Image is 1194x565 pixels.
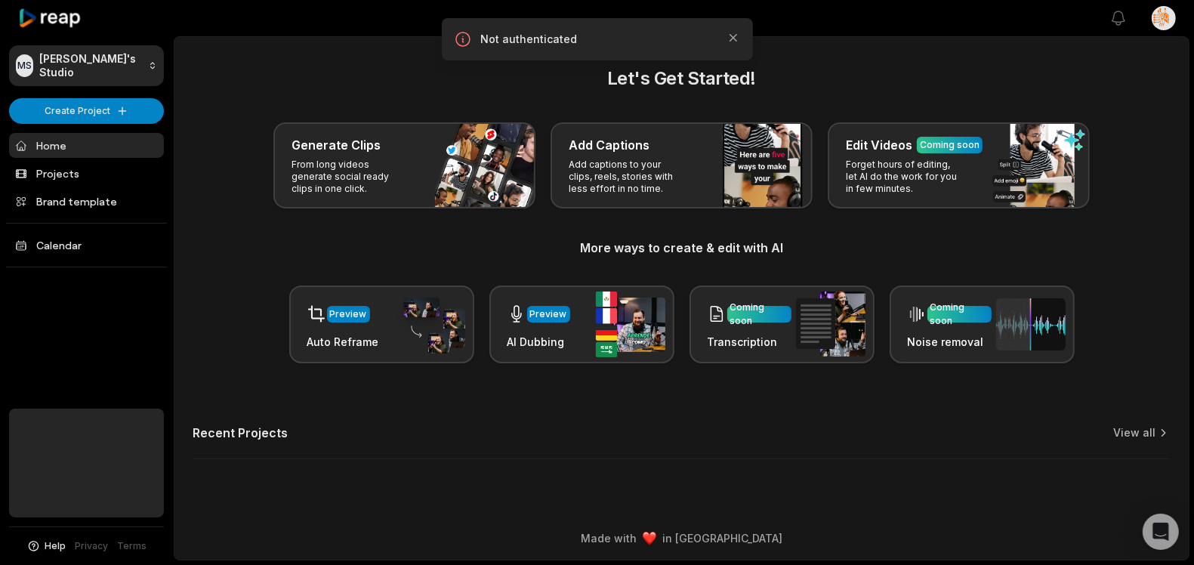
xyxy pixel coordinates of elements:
a: Brand template [9,189,164,214]
span: Help [45,539,66,553]
a: Home [9,133,164,158]
h3: More ways to create & edit with AI [193,239,1171,257]
a: View all [1113,425,1155,440]
div: Coming soon [730,301,788,328]
img: noise_removal.png [996,298,1066,350]
div: Made with in [GEOGRAPHIC_DATA] [188,530,1175,546]
p: Forget hours of editing, let AI do the work for you in few minutes. [846,159,963,195]
p: Add captions to your clips, reels, stories with less effort in no time. [569,159,686,195]
h3: AI Dubbing [508,334,570,350]
a: Privacy [76,539,109,553]
img: auto_reframe.png [396,295,465,354]
div: Preview [530,307,567,321]
h3: Transcription [708,334,791,350]
h3: Edit Videos [846,136,912,154]
div: Preview [330,307,367,321]
p: [PERSON_NAME]'s Studio [39,52,142,79]
div: Coming soon [930,301,989,328]
h3: Auto Reframe [307,334,379,350]
div: MS [16,54,33,77]
button: Create Project [9,98,164,124]
h3: Add Captions [569,136,649,154]
button: Help [26,539,66,553]
h3: Generate Clips [292,136,381,154]
a: Terms [118,539,147,553]
h3: Noise removal [908,334,992,350]
h2: Let's Get Started! [193,65,1171,92]
img: transcription.png [796,292,865,357]
h2: Recent Projects [193,425,288,440]
a: Calendar [9,233,164,258]
img: heart emoji [643,532,656,545]
img: ai_dubbing.png [596,292,665,357]
a: Projects [9,161,164,186]
p: Not authenticated [481,32,714,47]
div: Open Intercom Messenger [1143,514,1179,550]
p: From long videos generate social ready clips in one click. [292,159,409,195]
div: Coming soon [920,138,980,152]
